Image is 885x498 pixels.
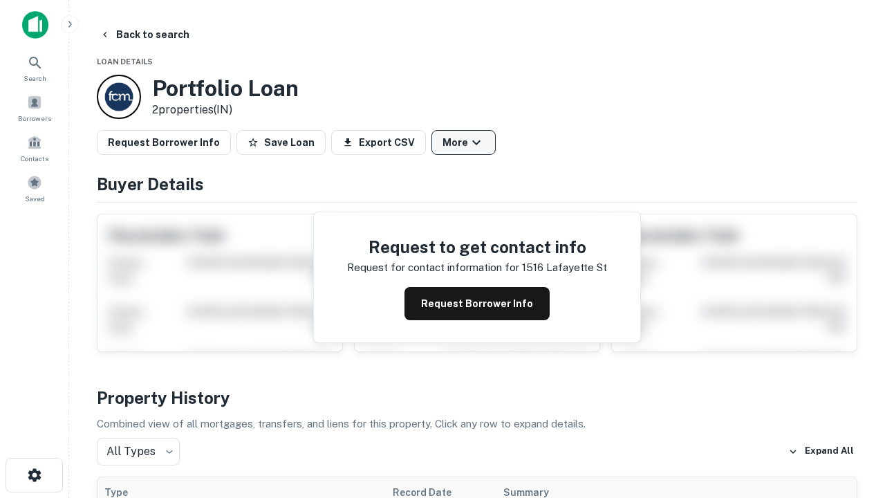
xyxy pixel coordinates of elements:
span: Borrowers [18,113,51,124]
a: Borrowers [4,89,65,127]
h3: Portfolio Loan [152,75,299,102]
h4: Request to get contact info [347,234,607,259]
button: Expand All [785,441,857,462]
iframe: Chat Widget [816,343,885,409]
span: Contacts [21,153,48,164]
div: All Types [97,438,180,465]
a: Contacts [4,129,65,167]
p: 2 properties (IN) [152,102,299,118]
span: Search [24,73,46,84]
p: Request for contact information for [347,259,519,276]
button: Back to search [94,22,195,47]
a: Saved [4,169,65,207]
h4: Buyer Details [97,172,857,196]
img: capitalize-icon.png [22,11,48,39]
button: Save Loan [236,130,326,155]
button: Request Borrower Info [404,287,550,320]
p: 1516 lafayette st [522,259,607,276]
span: Loan Details [97,57,153,66]
button: Export CSV [331,130,426,155]
span: Saved [25,193,45,204]
button: Request Borrower Info [97,130,231,155]
h4: Property History [97,385,857,410]
button: More [431,130,496,155]
a: Search [4,49,65,86]
p: Combined view of all mortgages, transfers, and liens for this property. Click any row to expand d... [97,416,857,432]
